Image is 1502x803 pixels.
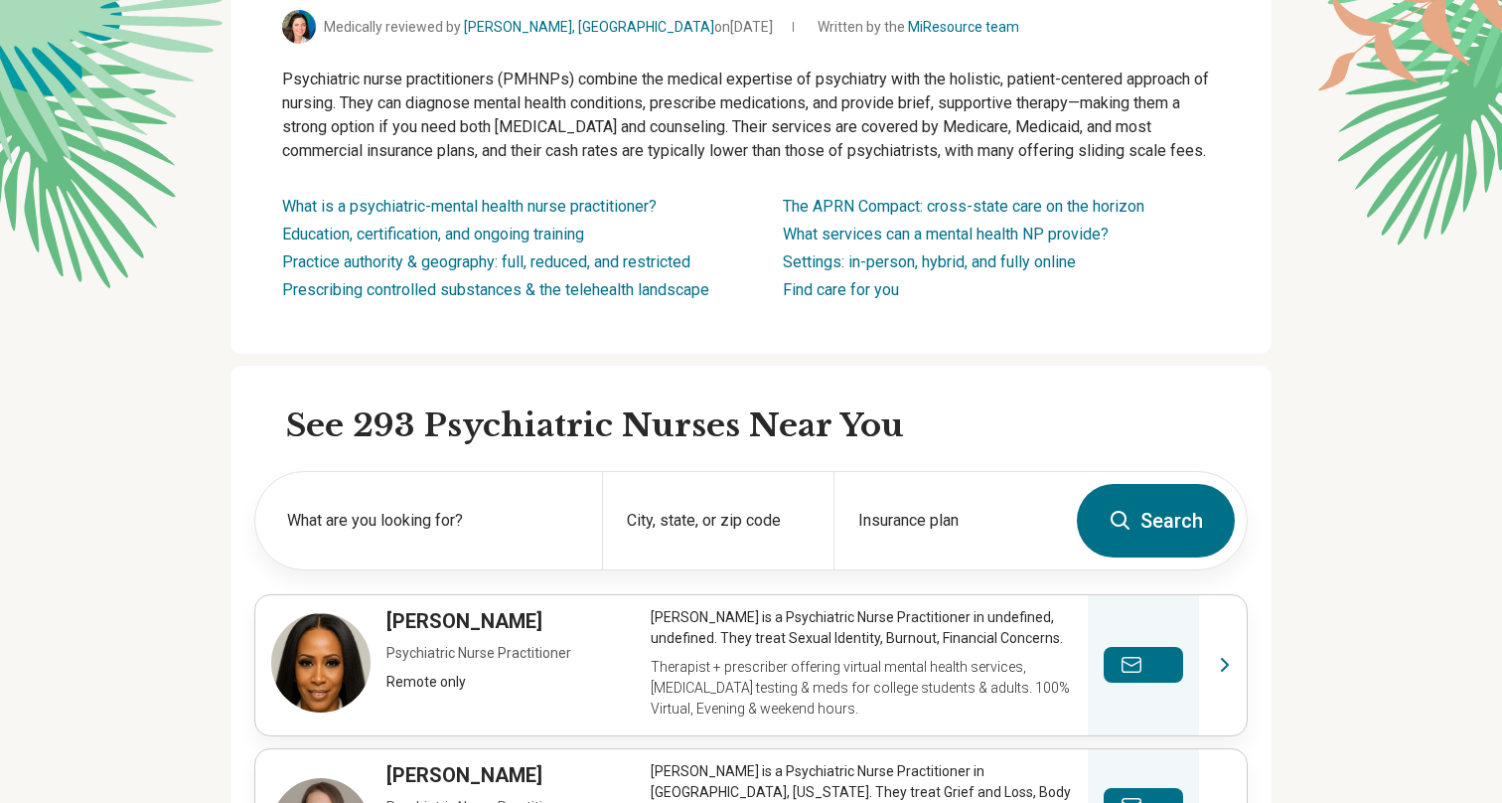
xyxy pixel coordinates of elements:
p: Psychiatric nurse practitioners (PMHNPs) combine the medical expertise of psychiatry with the hol... [282,68,1220,163]
button: Send a message [1104,647,1183,683]
a: MiResource team [908,19,1019,35]
a: [PERSON_NAME], [GEOGRAPHIC_DATA] [464,19,714,35]
a: Prescribing controlled substances & the telehealth landscape [282,280,709,299]
span: on [DATE] [714,19,773,35]
h2: See 293 Psychiatric Nurses Near You [286,405,1248,447]
a: Find care for you [783,280,899,299]
a: What is a psychiatric-mental health nurse practitioner? [282,197,657,216]
a: What services can a mental health NP provide? [783,225,1109,243]
a: The APRN Compact: cross-state care on the horizon [783,197,1144,216]
a: Settings: in-person, hybrid, and fully online [783,252,1076,271]
a: Education, certification, and ongoing training [282,225,584,243]
button: Search [1077,484,1235,558]
span: Medically reviewed by [324,17,773,38]
span: Written by the [818,17,1019,38]
label: What are you looking for? [287,509,578,533]
a: Practice authority & geography: full, reduced, and restricted [282,252,690,271]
